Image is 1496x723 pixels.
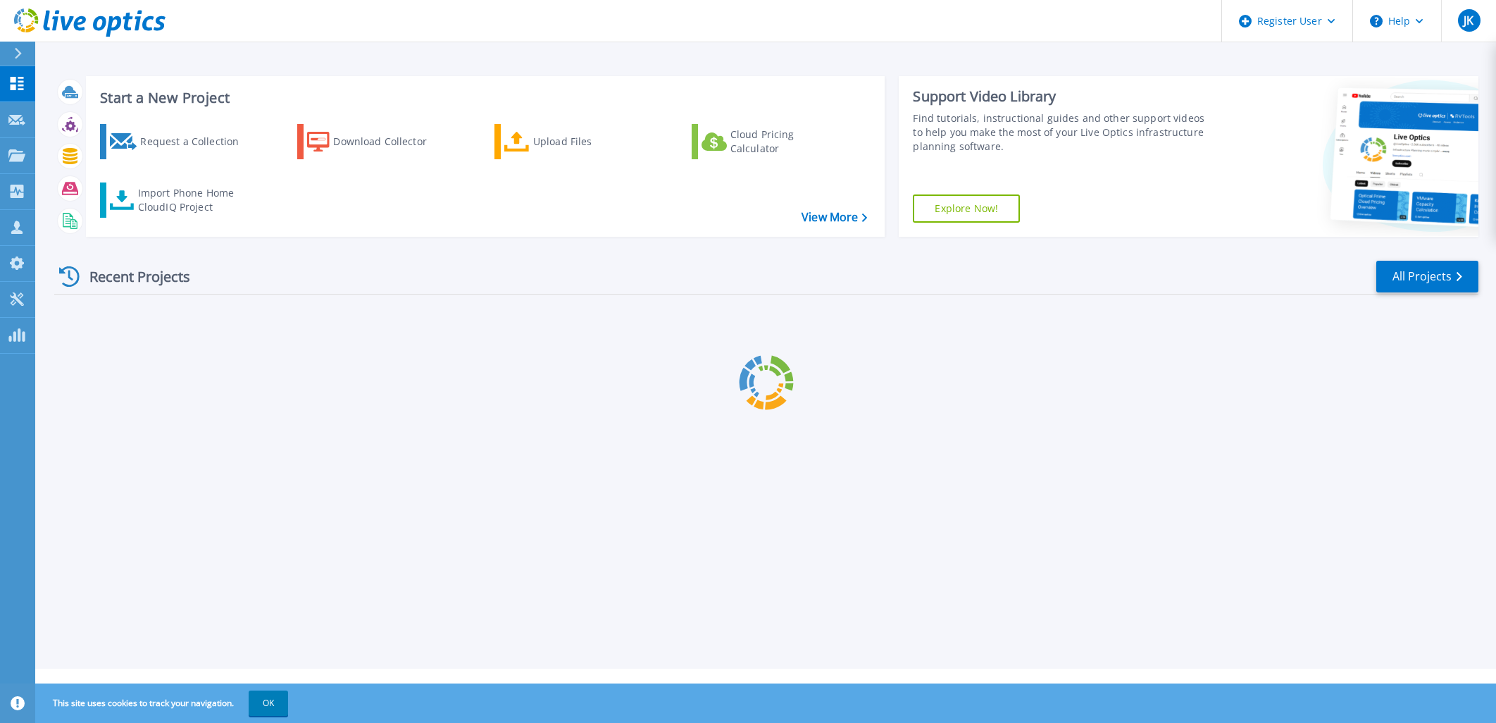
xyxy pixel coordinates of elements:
[140,128,253,156] div: Request a Collection
[39,691,288,716] span: This site uses cookies to track your navigation.
[1376,261,1478,292] a: All Projects
[730,128,843,156] div: Cloud Pricing Calculator
[138,186,248,214] div: Import Phone Home CloudIQ Project
[333,128,446,156] div: Download Collector
[249,691,288,716] button: OK
[1464,15,1473,26] span: JK
[913,194,1020,223] a: Explore Now!
[494,124,652,159] a: Upload Files
[100,90,867,106] h3: Start a New Project
[54,259,209,294] div: Recent Projects
[802,211,867,224] a: View More
[913,111,1210,154] div: Find tutorials, instructional guides and other support videos to help you make the most of your L...
[913,87,1210,106] div: Support Video Library
[100,124,257,159] a: Request a Collection
[533,128,646,156] div: Upload Files
[692,124,849,159] a: Cloud Pricing Calculator
[297,124,454,159] a: Download Collector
